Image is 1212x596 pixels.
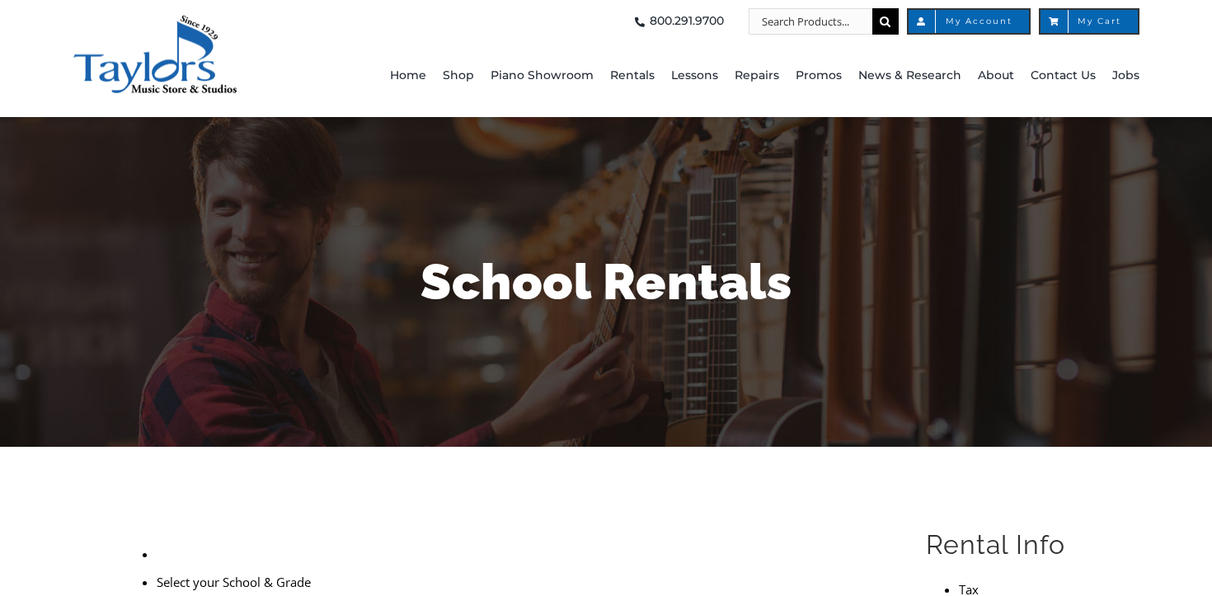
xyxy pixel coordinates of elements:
a: Rentals [610,35,655,117]
span: My Account [925,17,1012,26]
nav: Top Right [350,8,1139,35]
a: Repairs [735,35,779,117]
h2: Rental Info [926,528,1088,562]
a: Piano Showroom [491,35,594,117]
span: Home [390,63,426,89]
span: Contact Us [1031,63,1096,89]
span: Piano Showroom [491,63,594,89]
span: Repairs [735,63,779,89]
span: Shop [443,63,474,89]
span: Promos [796,63,842,89]
span: News & Research [858,63,961,89]
span: My Cart [1057,17,1121,26]
span: Lessons [671,63,718,89]
span: 800.291.9700 [650,8,724,35]
a: My Cart [1039,8,1139,35]
h1: School Rentals [124,247,1088,317]
input: Search Products... [749,8,872,35]
span: Rentals [610,63,655,89]
nav: Main Menu [350,35,1139,117]
a: Lessons [671,35,718,117]
li: Select your School & Grade [157,568,888,596]
a: News & Research [858,35,961,117]
a: My Account [907,8,1031,35]
span: Jobs [1112,63,1139,89]
a: About [978,35,1014,117]
a: Promos [796,35,842,117]
a: Home [390,35,426,117]
a: Shop [443,35,474,117]
input: Search [872,8,899,35]
a: Contact Us [1031,35,1096,117]
span: About [978,63,1014,89]
a: taylors-music-store-west-chester [73,12,237,29]
a: Jobs [1112,35,1139,117]
a: 800.291.9700 [630,8,724,35]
